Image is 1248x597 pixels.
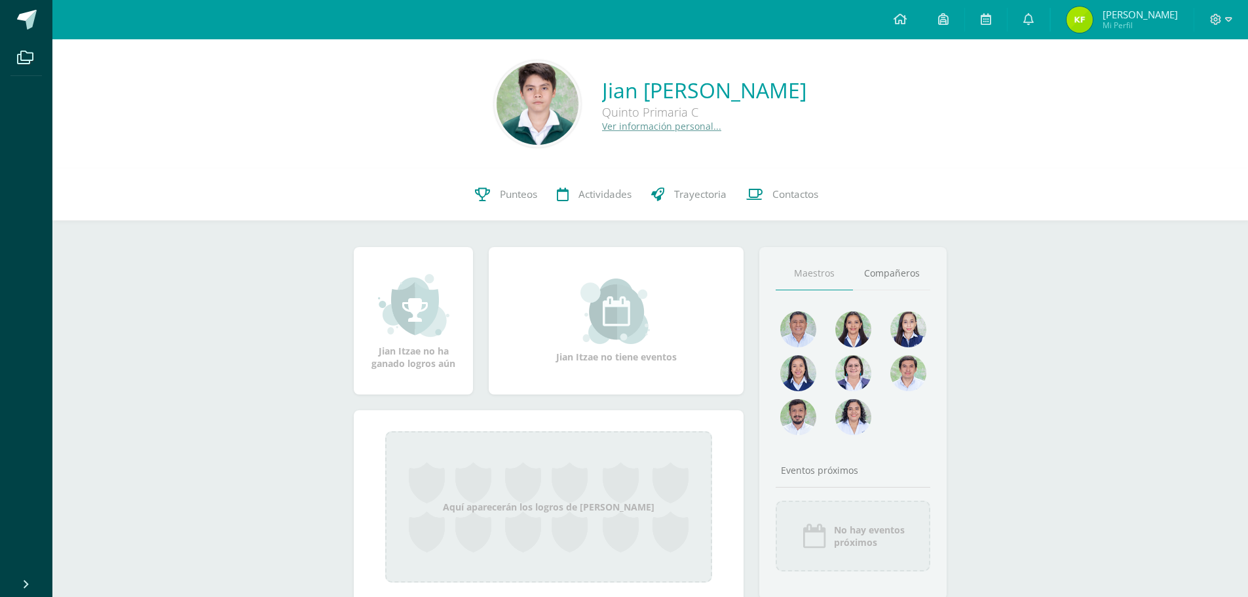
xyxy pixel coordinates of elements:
img: achievement_small.png [378,273,449,338]
div: Eventos próximos [776,464,930,476]
a: Maestros [776,257,853,290]
a: Jian [PERSON_NAME] [602,76,806,104]
img: 54c759e5b9bb94252904e19d2c113a42.png [780,399,816,435]
span: Punteos [500,187,537,201]
span: Contactos [772,187,818,201]
span: Mi Perfil [1103,20,1178,31]
a: Compañeros [853,257,930,290]
a: Punteos [465,168,547,221]
a: Trayectoria [641,168,736,221]
div: Aquí aparecerán los logros de [PERSON_NAME] [385,431,712,583]
a: Contactos [736,168,828,221]
span: [PERSON_NAME] [1103,8,1178,21]
img: e0582db7cc524a9960c08d03de9ec803.png [890,311,926,347]
span: Actividades [578,187,632,201]
img: 6ddd1834028c492d783a9ed76c16c693.png [780,355,816,391]
img: ba5e6f670b99f2225e0936995edee68a.png [1067,7,1093,33]
img: f0af4734c025b990c12c69d07632b04a.png [890,355,926,391]
span: Trayectoria [674,187,727,201]
img: a45c6b0b365ef70dd84ea434ae6b643f.png [835,311,871,347]
img: f4ec16a59328cb939a4b919555c40b71.png [780,311,816,347]
img: a9378bc4ef3604ac8c48afec313d1572.png [497,63,578,145]
img: event_small.png [580,279,652,344]
img: 74e021dbc1333a55a6a6352084f0f183.png [835,399,871,435]
div: Quinto Primaria C [602,104,806,120]
div: Jian Itzae no ha ganado logros aún [367,273,460,370]
span: No hay eventos próximos [834,524,905,549]
a: Ver información personal... [602,120,721,132]
a: Actividades [547,168,641,221]
img: event_icon.png [801,523,827,549]
img: 674848b92a8dd628d3cff977652c0a9e.png [835,355,871,391]
div: Jian Itzae no tiene eventos [551,279,682,363]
